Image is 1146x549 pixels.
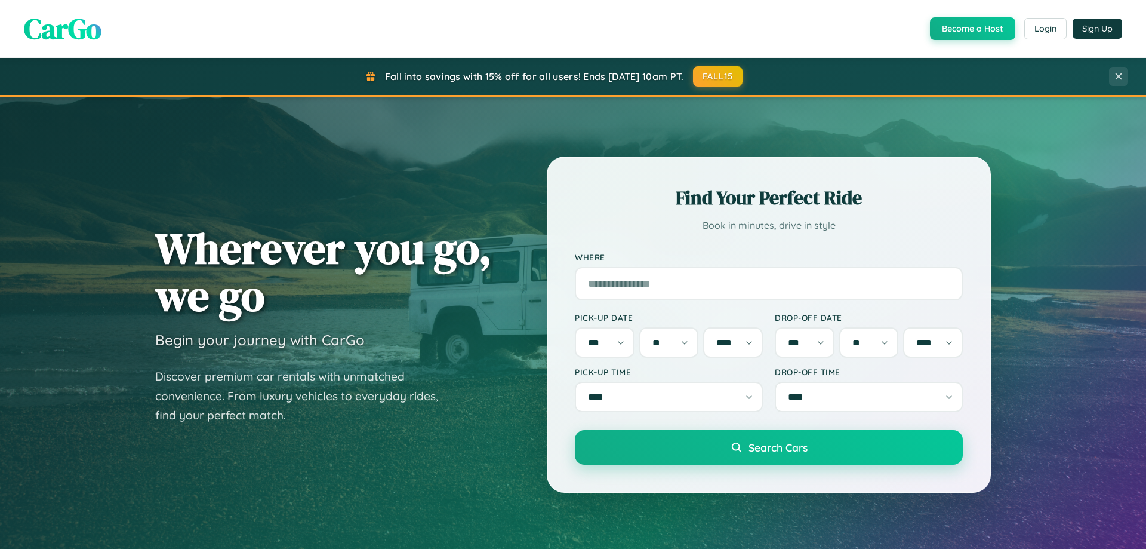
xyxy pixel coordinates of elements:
h3: Begin your journey with CarGo [155,331,365,349]
label: Pick-up Time [575,367,763,377]
button: Become a Host [930,17,1015,40]
button: Login [1024,18,1067,39]
button: Search Cars [575,430,963,465]
p: Book in minutes, drive in style [575,217,963,234]
h2: Find Your Perfect Ride [575,185,963,211]
button: FALL15 [693,66,743,87]
span: Fall into savings with 15% off for all users! Ends [DATE] 10am PT. [385,70,684,82]
p: Discover premium car rentals with unmatched convenience. From luxury vehicles to everyday rides, ... [155,367,454,425]
label: Drop-off Date [775,312,963,323]
span: Search Cars [748,441,808,454]
label: Pick-up Date [575,312,763,323]
button: Sign Up [1073,19,1122,39]
label: Drop-off Time [775,367,963,377]
span: CarGo [24,9,101,48]
h1: Wherever you go, we go [155,225,492,319]
label: Where [575,252,963,262]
